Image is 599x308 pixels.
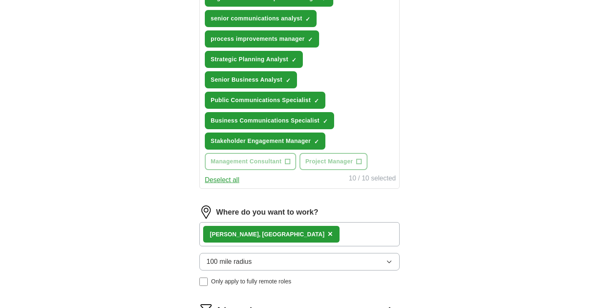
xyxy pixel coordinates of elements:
input: Only apply to fully remote roles [199,278,208,286]
span: × [328,229,333,238]
span: senior communications analyst [211,14,302,23]
span: Management Consultant [211,157,282,166]
span: ✓ [308,36,313,43]
button: Deselect all [205,175,239,185]
button: Strategic Planning Analyst✓ [205,51,303,68]
span: Senior Business Analyst [211,75,282,84]
label: Where do you want to work? [216,207,318,218]
img: location.png [199,205,213,219]
span: Strategic Planning Analyst [211,55,288,64]
button: Stakeholder Engagement Manager✓ [205,133,325,150]
span: Stakeholder Engagement Manager [211,137,311,145]
div: 10 / 10 selected [349,173,396,185]
span: ✓ [305,16,310,23]
span: ✓ [323,118,328,125]
div: [PERSON_NAME], [GEOGRAPHIC_DATA] [210,230,325,239]
span: Public Communications Specialist [211,96,311,105]
button: process improvements manager✓ [205,30,319,48]
button: Project Manager [299,153,367,170]
span: ✓ [314,138,319,145]
button: Business Communications Specialist✓ [205,112,334,129]
button: Public Communications Specialist✓ [205,92,325,109]
span: ✓ [292,57,297,63]
span: Project Manager [305,157,353,166]
span: 100 mile radius [206,257,252,267]
span: process improvements manager [211,35,305,43]
span: Only apply to fully remote roles [211,277,291,286]
button: Management Consultant [205,153,296,170]
button: 100 mile radius [199,253,400,270]
button: Senior Business Analyst✓ [205,71,297,88]
button: senior communications analyst✓ [205,10,317,27]
span: ✓ [314,98,319,104]
button: × [328,228,333,240]
span: ✓ [286,77,291,84]
span: Business Communications Specialist [211,116,320,125]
